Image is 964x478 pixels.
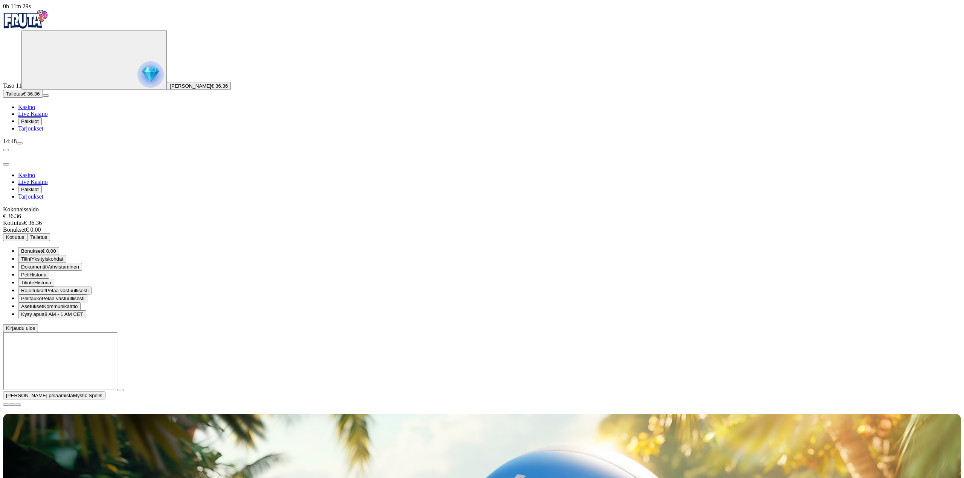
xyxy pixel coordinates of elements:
button: [PERSON_NAME]€ 36.36 [167,82,231,90]
button: chevron-down icon [9,404,15,406]
span: Pelaa vastuullisesti [42,296,84,301]
span: Talletus [30,234,47,240]
span: Taso 11 [3,82,21,89]
button: close [3,163,9,165]
nav: Primary [3,10,961,132]
span: Dokumentit [21,264,46,270]
span: Palkkiot [21,118,39,124]
span: € 36.36 [23,91,40,97]
span: Vahvistaminen [46,264,79,270]
a: Tarjoukset [18,125,43,132]
span: Bonukset [21,248,42,254]
span: [PERSON_NAME] [170,83,211,89]
span: Pelaa vastuullisesti [46,288,88,293]
div: € 36.36 [3,213,961,220]
button: close icon [3,404,9,406]
a: Kasino [18,172,35,178]
button: info iconAsetuksetKommunikaatio [18,302,81,310]
button: Palkkiot [18,117,42,125]
span: [PERSON_NAME] pelaamista [6,393,73,398]
button: Palkkiot [18,185,42,193]
button: limits iconRajoituksetPelaa vastuullisesti [18,287,92,294]
span: € 0.00 [42,248,56,254]
button: doc iconDokumentitVahvistaminen [18,263,82,271]
div: € 36.36 [3,220,961,226]
a: Live Kasino [18,179,48,185]
span: 14:48 [3,138,17,144]
span: Bonukset [3,226,26,233]
button: menu [43,94,49,97]
button: Talletus [27,233,50,241]
button: chevron-left icon [3,149,9,151]
button: Kirjaudu ulos [3,324,38,332]
button: play icon [117,389,124,391]
span: Kotiutus [6,234,24,240]
button: user iconTiliniYksityiskohdat [18,255,66,263]
a: Kasino [18,104,35,110]
span: Palkkiot [21,187,39,192]
span: user session time [3,3,31,9]
a: Fruta [3,23,48,30]
button: 777 iconPeliHistoria [18,271,49,279]
span: Kirjaudu ulos [6,325,35,331]
span: Asetukset [21,303,43,309]
span: Pelitauko [21,296,42,301]
button: smiley iconBonukset€ 0.00 [18,247,59,255]
img: reward progress [137,61,164,88]
iframe: Mystic Spells [3,332,117,390]
span: € 36.36 [211,83,228,89]
img: Fruta [3,10,48,29]
nav: Main menu [3,172,961,200]
span: Kotiutus [3,220,24,226]
a: Tarjoukset [18,193,43,200]
a: Live Kasino [18,111,48,117]
button: reward progress [21,30,167,90]
span: Rajoitukset [21,288,46,293]
span: Kysy apua [21,311,44,317]
button: credit-card iconTilioteHistoria [18,279,54,287]
button: [PERSON_NAME] pelaamistaMystic Spells [3,392,105,399]
span: Tilini [21,256,31,262]
button: Talletusplus icon€ 36.36 [3,90,43,98]
span: Peli [21,272,29,278]
span: Historia [29,272,46,278]
span: Mystic Spells [73,393,102,398]
button: menu [17,142,23,144]
button: Kotiutus [3,233,27,241]
span: Tiliote [21,280,34,285]
span: Yksityiskohdat [31,256,63,262]
span: Talletus [6,91,23,97]
button: fullscreen icon [15,404,21,406]
div: € 0.00 [3,226,961,233]
button: clock iconPelitaukoPelaa vastuullisesti [18,294,87,302]
button: chat iconKysy apua8 AM - 1 AM CET [18,310,86,318]
span: Historia [34,280,51,285]
nav: Main menu [3,104,961,132]
span: 8 AM - 1 AM CET [44,311,83,317]
div: Kokonaissaldo [3,206,961,220]
span: Kommunikaatio [43,303,78,309]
